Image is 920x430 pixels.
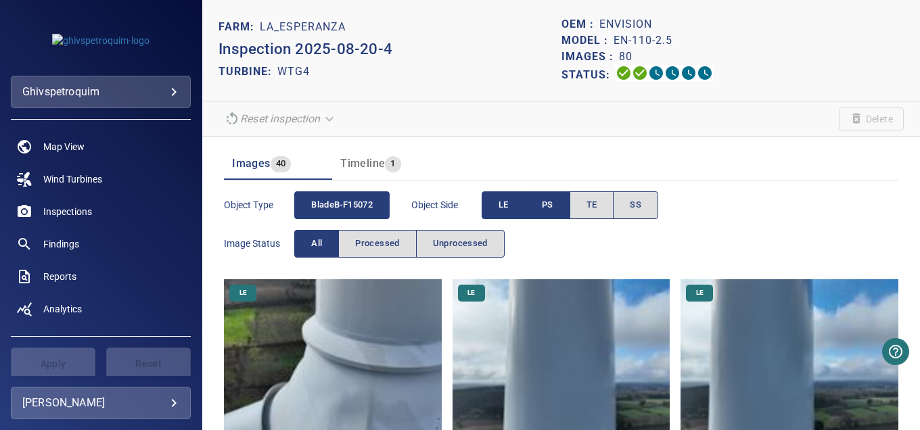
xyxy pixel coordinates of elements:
[11,293,191,325] a: analytics noActive
[11,195,191,228] a: inspections noActive
[232,157,270,170] span: Images
[586,197,597,213] span: TE
[260,19,346,35] p: La_Esperanza
[340,157,385,170] span: Timeline
[619,49,632,65] p: 80
[240,112,320,125] em: Reset inspection
[599,16,652,32] p: Envision
[218,19,260,35] p: FARM:
[22,81,179,103] div: ghivspetroquim
[561,49,619,65] p: Images :
[218,107,342,130] div: Reset inspection
[11,76,191,108] div: ghivspetroquim
[482,191,658,219] div: objectSide
[224,237,294,250] span: Image Status
[614,32,672,49] p: EN-110-2.5
[11,260,191,293] a: reports noActive
[294,191,390,219] button: bladeB-F15072
[355,236,399,252] span: Processed
[43,270,76,283] span: Reports
[632,65,648,81] svg: Data Formatted 100%
[561,32,614,49] p: Model :
[526,191,570,219] button: PS
[43,172,102,186] span: Wind Turbines
[11,228,191,260] a: findings noActive
[43,237,79,251] span: Findings
[616,65,632,81] svg: Uploading 100%
[11,130,191,163] a: map noActive
[697,65,713,81] svg: Classification 0%
[416,230,505,258] button: Unprocessed
[613,191,658,219] button: SS
[52,34,149,47] img: ghivspetroquim-logo
[630,197,641,213] span: SS
[231,288,255,297] span: LE
[294,230,505,258] div: imageStatus
[433,236,488,252] span: Unprocessed
[482,191,526,219] button: LE
[311,236,322,252] span: All
[277,64,310,80] p: WTG4
[43,205,92,218] span: Inspections
[271,156,292,172] span: 40
[338,230,416,258] button: Processed
[224,198,294,212] span: Object type
[22,392,179,414] div: [PERSON_NAME]
[294,230,339,258] button: All
[311,197,373,213] span: bladeB-F15072
[43,302,82,316] span: Analytics
[570,191,614,219] button: TE
[385,156,400,172] span: 1
[218,38,561,61] p: Inspection 2025-08-20-4
[218,64,277,80] p: TURBINE:
[542,197,553,213] span: PS
[561,65,616,85] p: Status:
[294,191,390,219] div: objectType
[681,65,697,81] svg: Matching 0%
[561,16,599,32] p: OEM :
[459,288,483,297] span: LE
[839,107,904,130] span: Unable to delete the inspection due to your user permissions
[688,288,712,297] span: LE
[499,197,509,213] span: LE
[648,65,664,81] svg: Selecting 0%
[43,140,85,153] span: Map View
[411,198,482,212] span: Object Side
[218,107,342,130] div: Unable to reset the inspection due to your user permissions
[664,65,681,81] svg: ML Processing 0%
[11,163,191,195] a: windturbines noActive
